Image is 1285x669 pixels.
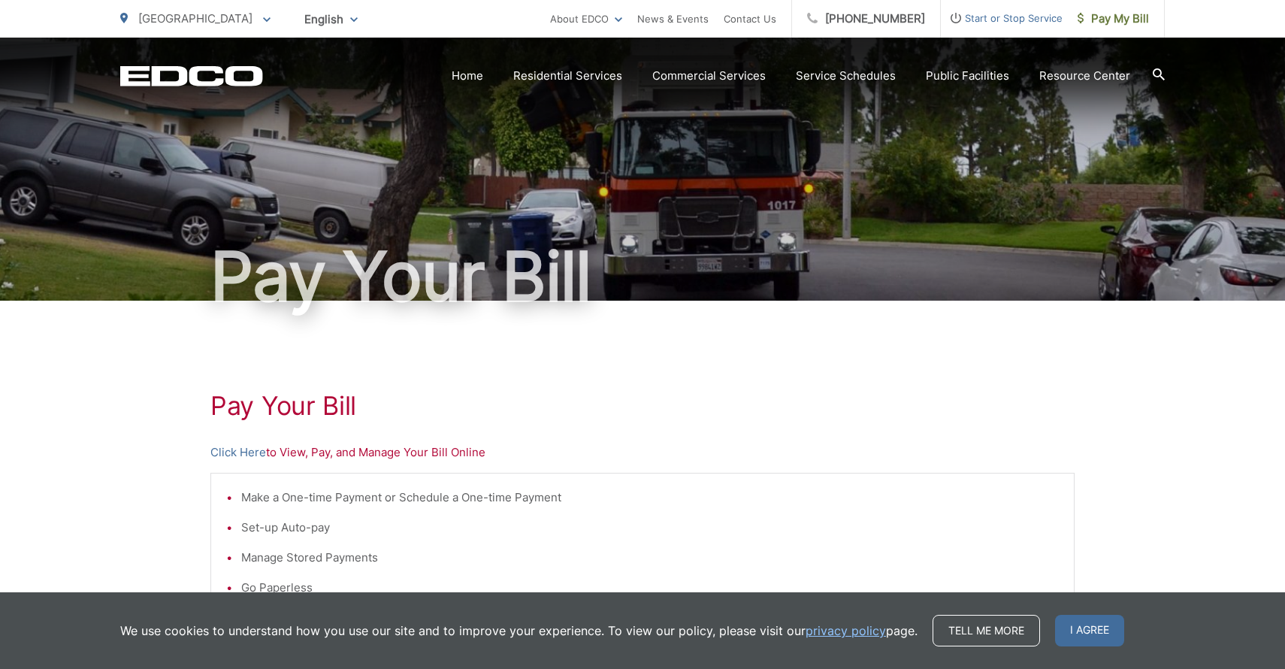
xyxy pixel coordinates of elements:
[652,67,766,85] a: Commercial Services
[241,489,1059,507] li: Make a One-time Payment or Schedule a One-time Payment
[806,622,886,640] a: privacy policy
[138,11,252,26] span: [GEOGRAPHIC_DATA]
[724,10,776,28] a: Contact Us
[452,67,483,85] a: Home
[926,67,1009,85] a: Public Facilities
[796,67,896,85] a: Service Schedules
[210,391,1075,421] h1: Pay Your Bill
[513,67,622,85] a: Residential Services
[933,615,1040,646] a: Tell me more
[241,519,1059,537] li: Set-up Auto-pay
[293,6,369,32] span: English
[637,10,709,28] a: News & Events
[241,549,1059,567] li: Manage Stored Payments
[210,443,266,462] a: Click Here
[550,10,622,28] a: About EDCO
[1055,615,1124,646] span: I agree
[1078,10,1149,28] span: Pay My Bill
[120,239,1165,314] h1: Pay Your Bill
[210,443,1075,462] p: to View, Pay, and Manage Your Bill Online
[120,622,918,640] p: We use cookies to understand how you use our site and to improve your experience. To view our pol...
[120,65,263,86] a: EDCD logo. Return to the homepage.
[241,579,1059,597] li: Go Paperless
[1039,67,1130,85] a: Resource Center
